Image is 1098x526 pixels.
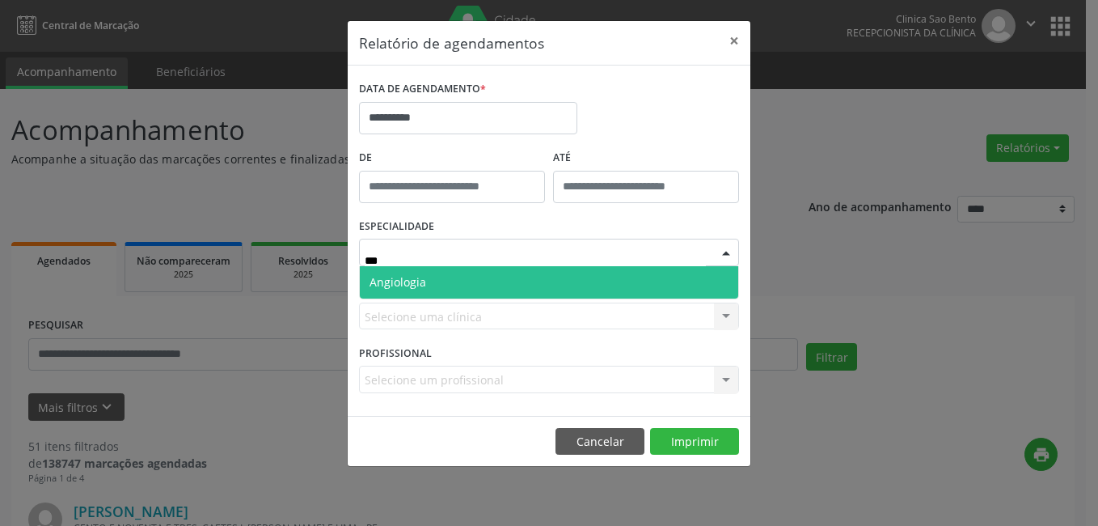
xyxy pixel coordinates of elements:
[359,214,434,240] label: ESPECIALIDADE
[359,77,486,102] label: DATA DE AGENDAMENTO
[555,428,644,456] button: Cancelar
[718,21,750,61] button: Close
[359,341,432,366] label: PROFISSIONAL
[359,32,544,53] h5: Relatório de agendamentos
[370,274,426,290] span: Angiologia
[553,146,739,171] label: ATÉ
[650,428,739,456] button: Imprimir
[359,146,545,171] label: De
